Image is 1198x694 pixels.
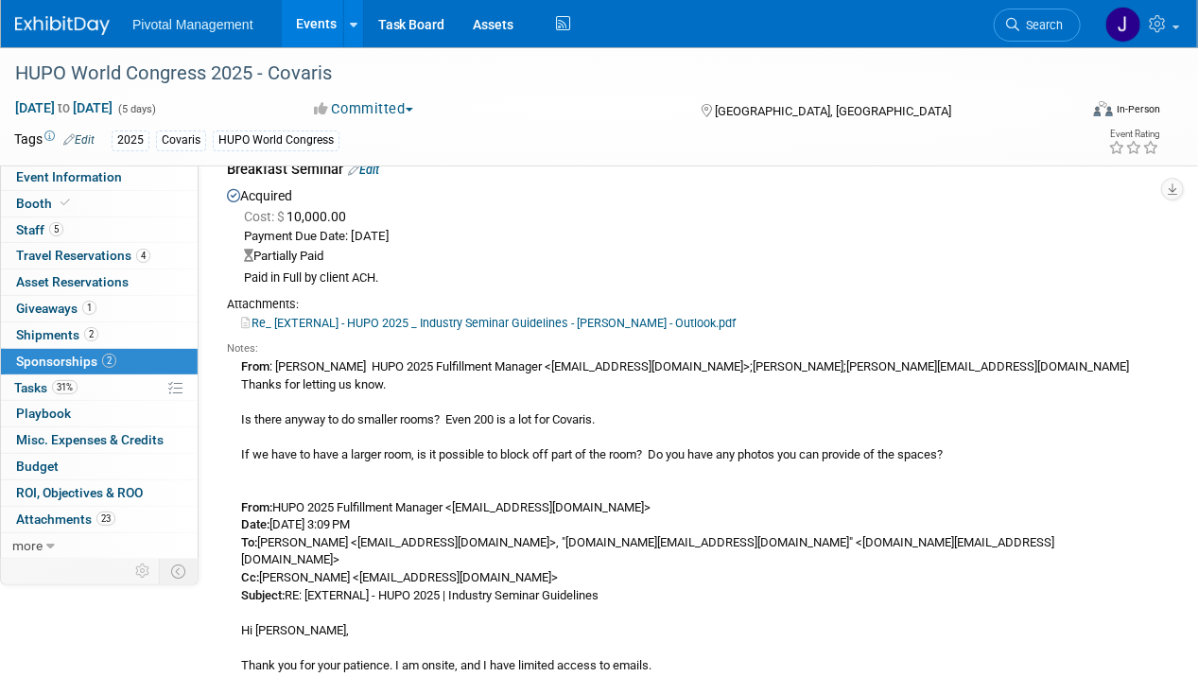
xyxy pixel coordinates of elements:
[16,354,116,369] span: Sponsorships
[14,130,95,151] td: Tags
[63,133,95,147] a: Edit
[132,17,253,32] span: Pivotal Management
[241,359,269,373] b: From
[1019,18,1063,32] span: Search
[16,196,74,211] span: Booth
[1,296,198,321] a: Giveaways1
[14,99,113,116] span: [DATE] [DATE]
[16,301,96,316] span: Giveaways
[1,454,198,479] a: Budget
[244,248,1146,266] div: Partially Paid
[348,163,379,177] a: Edit
[241,500,272,514] b: From:
[1094,101,1113,116] img: Format-Inperson.png
[16,248,150,263] span: Travel Reservations
[12,538,43,553] span: more
[244,270,1146,286] div: Paid in Full by client ACH.
[241,570,259,584] b: Cc:
[716,104,952,118] span: [GEOGRAPHIC_DATA], [GEOGRAPHIC_DATA]
[227,296,1146,313] div: Attachments:
[227,160,1146,183] div: Breakfast Seminar
[16,512,115,527] span: Attachments
[61,198,70,208] i: Booth reservation complete
[1,243,198,269] a: Travel Reservations4
[1,165,198,190] a: Event Information
[244,209,354,224] span: 10,000.00
[1,269,198,295] a: Asset Reservations
[244,209,286,224] span: Cost: $
[16,222,63,237] span: Staff
[14,380,78,395] span: Tasks
[241,517,269,531] b: Date:
[1,480,198,506] a: ROI, Objectives & ROO
[96,512,115,526] span: 23
[1105,7,1141,43] img: Jessica Gatton
[308,99,421,119] button: Committed
[1,375,198,401] a: Tasks31%
[16,327,98,342] span: Shipments
[102,354,116,368] span: 2
[112,130,149,150] div: 2025
[55,100,73,115] span: to
[1,217,198,243] a: Staff5
[16,274,129,289] span: Asset Reservations
[241,588,285,602] b: Subject:
[1,401,198,426] a: Playbook
[16,406,71,421] span: Playbook
[116,103,156,115] span: (5 days)
[15,16,110,35] img: ExhibitDay
[227,341,1146,356] div: Notes:
[16,432,164,447] span: Misc. Expenses & Credits
[1108,130,1159,139] div: Event Rating
[994,9,1081,42] a: Search
[127,559,160,583] td: Personalize Event Tab Strip
[993,98,1160,127] div: Event Format
[160,559,199,583] td: Toggle Event Tabs
[16,485,143,500] span: ROI, Objectives & ROO
[1,322,198,348] a: Shipments2
[1,507,198,532] a: Attachments23
[241,535,257,549] b: To:
[9,57,1063,91] div: HUPO World Congress 2025 - Covaris
[84,327,98,341] span: 2
[82,301,96,315] span: 1
[244,228,1146,246] div: Payment Due Date: [DATE]
[16,459,59,474] span: Budget
[1,191,198,217] a: Booth
[1,533,198,559] a: more
[1,427,198,453] a: Misc. Expenses & Credits
[52,380,78,394] span: 31%
[213,130,339,150] div: HUPO World Congress
[136,249,150,263] span: 4
[1116,102,1160,116] div: In-Person
[16,169,122,184] span: Event Information
[241,316,736,330] a: Re_ [EXTERNAL] - HUPO 2025 _ Industry Seminar Guidelines - [PERSON_NAME] - Outlook.pdf
[156,130,206,150] div: Covaris
[1,349,198,374] a: Sponsorships2
[49,222,63,236] span: 5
